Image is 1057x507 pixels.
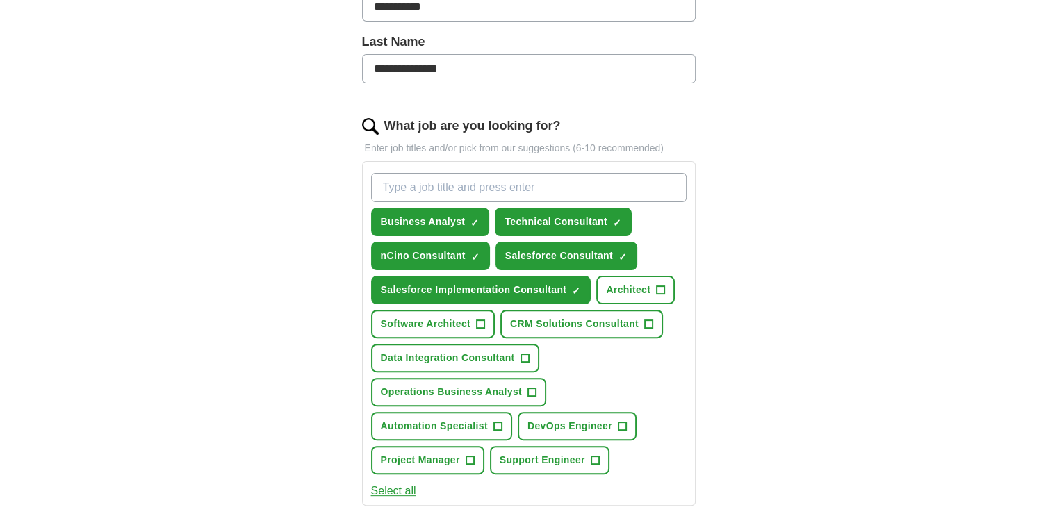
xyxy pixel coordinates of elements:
[381,249,466,263] span: nCino Consultant
[572,285,580,297] span: ✓
[495,208,632,236] button: Technical Consultant✓
[381,385,522,399] span: Operations Business Analyst
[381,317,470,331] span: Software Architect
[505,249,613,263] span: Salesforce Consultant
[371,242,490,270] button: nCino Consultant✓
[510,317,639,331] span: CRM Solutions Consultant
[371,344,539,372] button: Data Integration Consultant
[470,217,479,228] span: ✓
[362,33,696,51] label: Last Name
[381,453,460,467] span: Project Manager
[371,173,687,202] input: Type a job title and press enter
[371,276,591,304] button: Salesforce Implementation Consultant✓
[371,483,416,499] button: Select all
[495,242,637,270] button: Salesforce Consultant✓
[371,208,490,236] button: Business Analyst✓
[362,141,696,156] p: Enter job titles and/or pick from our suggestions (6-10 recommended)
[527,419,612,433] span: DevOps Engineer
[596,276,675,304] button: Architect
[381,351,515,365] span: Data Integration Consultant
[471,251,480,263] span: ✓
[606,283,650,297] span: Architect
[500,453,585,467] span: Support Engineer
[381,215,466,229] span: Business Analyst
[518,412,637,440] button: DevOps Engineer
[371,446,484,474] button: Project Manager
[505,215,607,229] span: Technical Consultant
[371,412,512,440] button: Automation Specialist
[371,310,495,338] button: Software Architect
[362,118,379,135] img: search.png
[490,446,609,474] button: Support Engineer
[384,117,561,135] label: What job are you looking for?
[381,419,488,433] span: Automation Specialist
[500,310,663,338] button: CRM Solutions Consultant
[613,217,621,228] span: ✓
[618,251,627,263] span: ✓
[371,378,546,406] button: Operations Business Analyst
[381,283,567,297] span: Salesforce Implementation Consultant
